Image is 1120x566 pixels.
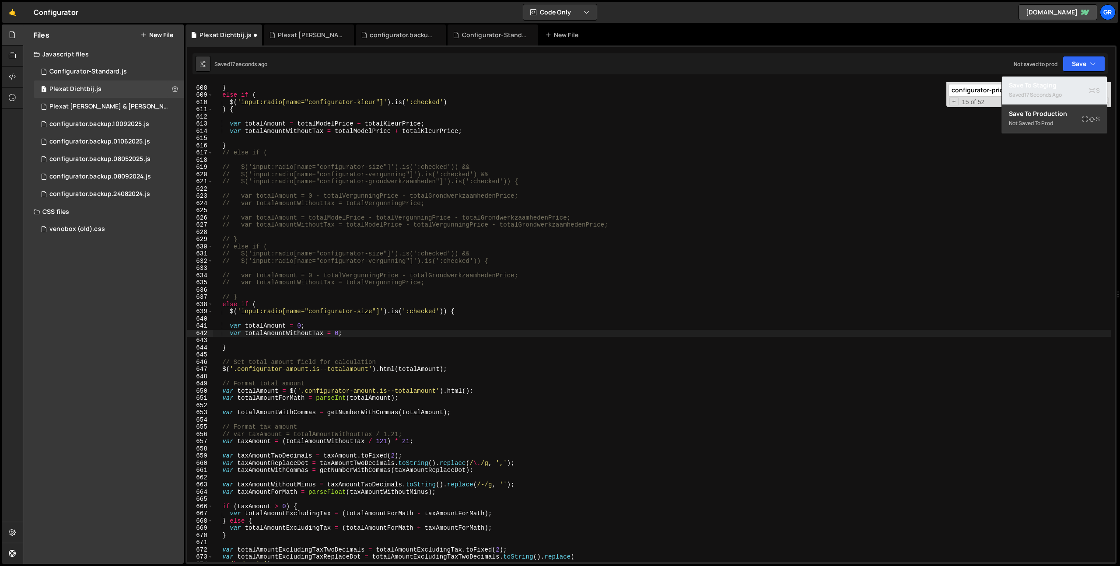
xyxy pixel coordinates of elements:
[187,460,213,467] div: 660
[187,359,213,366] div: 646
[1009,81,1100,90] div: Save to Staging
[523,4,597,20] button: Code Only
[187,164,213,171] div: 619
[187,330,213,337] div: 642
[187,91,213,99] div: 609
[187,265,213,272] div: 633
[187,171,213,178] div: 620
[41,87,46,94] span: 1
[187,388,213,395] div: 650
[545,31,582,39] div: New File
[187,423,213,431] div: 655
[1089,86,1100,95] span: S
[187,539,213,546] div: 671
[214,60,267,68] div: Saved
[187,192,213,200] div: 623
[49,68,127,76] div: Configurator-Standard.js
[1002,105,1107,133] button: Save to ProductionS Not saved to prod
[187,279,213,286] div: 635
[187,467,213,474] div: 661
[187,431,213,438] div: 656
[187,366,213,373] div: 647
[1009,109,1100,118] div: Save to Production
[23,203,184,220] div: CSS files
[187,553,213,561] div: 673
[187,445,213,453] div: 658
[34,185,184,203] div: 6838/20077.js
[187,149,213,157] div: 617
[187,258,213,265] div: 632
[187,106,213,113] div: 611
[187,351,213,359] div: 645
[34,80,184,98] div: 6838/44243.js
[49,85,101,93] div: Plexat Dichtbij.js
[187,236,213,243] div: 629
[187,438,213,445] div: 657
[187,546,213,554] div: 672
[1009,118,1100,129] div: Not saved to prod
[23,45,184,63] div: Javascript files
[187,301,213,308] div: 638
[187,142,213,150] div: 616
[34,115,184,133] div: 6838/46305.js
[49,155,150,163] div: configurator.backup.08052025.js
[187,135,213,142] div: 615
[187,272,213,280] div: 634
[1082,115,1100,123] span: S
[1009,90,1100,100] div: Saved
[187,337,213,344] div: 643
[187,489,213,496] div: 664
[187,120,213,128] div: 613
[199,31,252,39] div: Plexat Dichtbij.js
[1002,77,1107,105] button: Save to StagingS Saved17 seconds ago
[1014,60,1057,68] div: Not saved to prod
[187,344,213,352] div: 644
[187,315,213,323] div: 640
[187,395,213,402] div: 651
[187,532,213,539] div: 670
[140,31,173,38] button: New File
[187,250,213,258] div: 631
[187,293,213,301] div: 637
[34,98,187,115] div: 6838/44032.js
[187,113,213,121] div: 612
[187,221,213,229] div: 627
[187,452,213,460] div: 659
[187,99,213,106] div: 610
[1100,4,1116,20] a: Gr
[370,31,435,39] div: configurator.backup.10092025.js
[34,63,184,80] div: 6838/13206.js
[187,481,213,489] div: 663
[1024,91,1062,98] div: 17 seconds ago
[187,496,213,503] div: 665
[187,322,213,330] div: 641
[187,185,213,193] div: 622
[1063,56,1105,72] button: Save
[1018,4,1097,20] a: [DOMAIN_NAME]
[49,120,149,128] div: configurator.backup.10092025.js
[278,31,343,39] div: Plexat [PERSON_NAME] & [PERSON_NAME].js
[49,190,150,198] div: configurator.backup.24082024.js
[187,524,213,532] div: 669
[187,128,213,135] div: 614
[34,133,184,150] div: 6838/40450.js
[187,200,213,207] div: 624
[49,173,151,181] div: configurator.backup.08092024.js
[187,503,213,510] div: 666
[187,474,213,482] div: 662
[187,286,213,294] div: 636
[187,207,213,214] div: 625
[187,402,213,409] div: 652
[187,510,213,517] div: 667
[230,60,267,68] div: 17 seconds ago
[49,103,170,111] div: Plexat [PERSON_NAME] & [PERSON_NAME].js
[187,229,213,236] div: 628
[34,168,184,185] div: 6838/20949.js
[187,214,213,222] div: 626
[49,225,105,233] div: venobox (old).css
[187,416,213,424] div: 654
[462,31,528,39] div: Configurator-Standard.js
[187,157,213,164] div: 618
[49,138,150,146] div: configurator.backup.01062025.js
